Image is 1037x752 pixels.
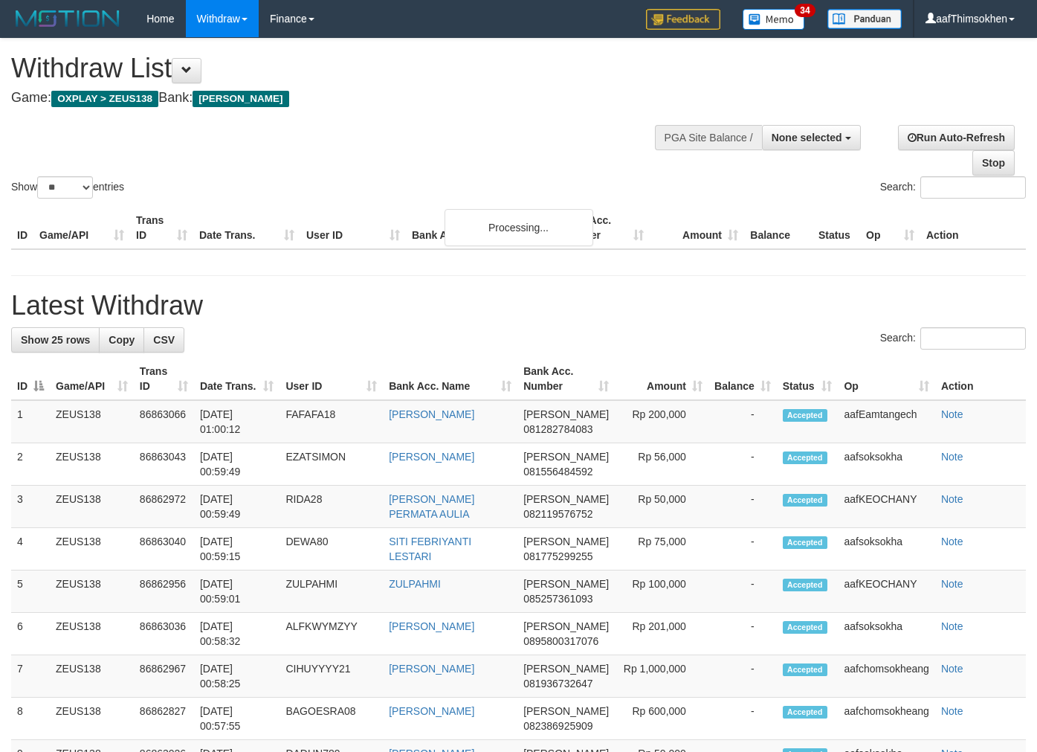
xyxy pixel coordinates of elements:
[708,613,777,655] td: -
[783,663,827,676] span: Accepted
[389,536,471,562] a: SITI FEBRIYANTI LESTARI
[37,176,93,199] select: Showentries
[941,536,963,547] a: Note
[860,207,920,249] th: Op
[615,655,708,698] td: Rp 1,000,000
[838,613,934,655] td: aafsoksokha
[783,451,827,464] span: Accepted
[655,125,762,150] div: PGA Site Balance /
[134,571,194,613] td: 86862956
[389,620,474,632] a: [PERSON_NAME]
[838,698,934,740] td: aafchomsokheang
[838,358,934,400] th: Op: activate to sort column ascending
[143,327,184,353] a: CSV
[194,400,280,443] td: [DATE] 01:00:12
[50,698,134,740] td: ZEUS138
[920,327,1026,350] input: Search:
[280,400,383,443] td: FAFAFA18
[708,528,777,571] td: -
[523,578,609,590] span: [PERSON_NAME]
[194,528,280,571] td: [DATE] 00:59:15
[445,209,593,246] div: Processing...
[11,91,676,106] h4: Game: Bank:
[615,443,708,486] td: Rp 56,000
[708,400,777,443] td: -
[134,698,194,740] td: 86862827
[523,678,592,690] span: Copy 081936732647 to clipboard
[708,655,777,698] td: -
[920,207,1026,249] th: Action
[11,207,33,249] th: ID
[523,620,609,632] span: [PERSON_NAME]
[389,408,474,420] a: [PERSON_NAME]
[280,571,383,613] td: ZULPAHMI
[880,176,1026,199] label: Search:
[389,451,474,463] a: [PERSON_NAME]
[99,327,144,353] a: Copy
[11,698,50,740] td: 8
[650,207,744,249] th: Amount
[972,150,1015,176] a: Stop
[941,408,963,420] a: Note
[783,621,827,634] span: Accepted
[838,400,934,443] td: aafEamtangech
[523,508,592,520] span: Copy 082119576752 to clipboard
[783,409,827,422] span: Accepted
[898,125,1015,150] a: Run Auto-Refresh
[194,571,280,613] td: [DATE] 00:59:01
[935,358,1026,400] th: Action
[523,451,609,463] span: [PERSON_NAME]
[406,207,555,249] th: Bank Acc. Name
[50,571,134,613] td: ZEUS138
[827,9,902,29] img: panduan.png
[555,207,650,249] th: Bank Acc. Number
[194,613,280,655] td: [DATE] 00:58:32
[11,571,50,613] td: 5
[194,655,280,698] td: [DATE] 00:58:25
[11,655,50,698] td: 7
[783,579,827,591] span: Accepted
[51,91,158,107] span: OXPLAY > ZEUS138
[389,493,474,520] a: [PERSON_NAME] PERMATA AULIA
[11,327,100,353] a: Show 25 rows
[280,358,383,400] th: User ID: activate to sort column ascending
[744,207,813,249] th: Balance
[523,635,598,647] span: Copy 0895800317076 to clipboard
[11,54,676,83] h1: Withdraw List
[743,9,805,30] img: Button%20Memo.svg
[11,613,50,655] td: 6
[708,358,777,400] th: Balance: activate to sort column ascending
[280,486,383,528] td: RIDA28
[280,528,383,571] td: DEWA80
[523,423,592,435] span: Copy 081282784083 to clipboard
[523,705,609,717] span: [PERSON_NAME]
[813,207,860,249] th: Status
[109,334,135,346] span: Copy
[193,91,288,107] span: [PERSON_NAME]
[777,358,839,400] th: Status: activate to sort column ascending
[523,536,609,547] span: [PERSON_NAME]
[615,400,708,443] td: Rp 200,000
[838,486,934,528] td: aafKEOCHANY
[838,655,934,698] td: aafchomsokheang
[708,486,777,528] td: -
[615,698,708,740] td: Rp 600,000
[50,486,134,528] td: ZEUS138
[941,493,963,505] a: Note
[941,620,963,632] a: Note
[134,443,194,486] td: 86863043
[783,536,827,549] span: Accepted
[130,207,193,249] th: Trans ID
[11,528,50,571] td: 4
[280,613,383,655] td: ALFKWYMZYY
[646,9,720,30] img: Feedback.jpg
[523,593,592,605] span: Copy 085257361093 to clipboard
[615,486,708,528] td: Rp 50,000
[134,486,194,528] td: 86862972
[134,655,194,698] td: 86862967
[523,408,609,420] span: [PERSON_NAME]
[523,466,592,478] span: Copy 081556484592 to clipboard
[50,655,134,698] td: ZEUS138
[280,698,383,740] td: BAGOESRA08
[134,400,194,443] td: 86863066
